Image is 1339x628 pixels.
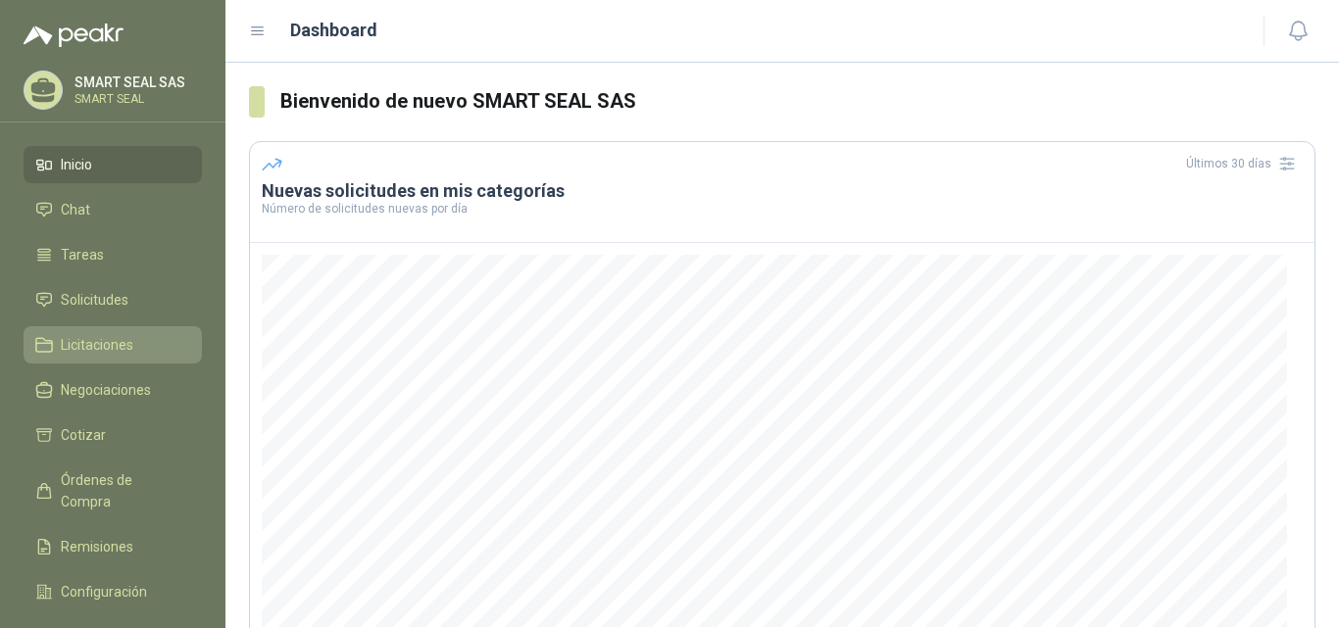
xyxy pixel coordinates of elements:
p: SMART SEAL SAS [74,75,197,89]
a: Inicio [24,146,202,183]
a: Solicitudes [24,281,202,318]
a: Negociaciones [24,371,202,409]
span: Cotizar [61,424,106,446]
span: Negociaciones [61,379,151,401]
h1: Dashboard [290,17,377,44]
img: Logo peakr [24,24,124,47]
span: Órdenes de Compra [61,469,183,512]
p: Número de solicitudes nuevas por día [262,203,1303,215]
a: Chat [24,191,202,228]
a: Licitaciones [24,326,202,363]
a: Cotizar [24,416,202,454]
a: Remisiones [24,528,202,565]
span: Tareas [61,244,104,266]
h3: Nuevas solicitudes en mis categorías [262,179,1303,203]
span: Inicio [61,154,92,175]
span: Chat [61,199,90,220]
span: Solicitudes [61,289,128,311]
a: Órdenes de Compra [24,461,202,520]
span: Configuración [61,581,147,603]
div: Últimos 30 días [1186,148,1303,179]
h3: Bienvenido de nuevo SMART SEAL SAS [280,86,1315,117]
span: Remisiones [61,536,133,557]
p: SMART SEAL [74,93,197,105]
span: Licitaciones [61,334,133,356]
a: Configuración [24,573,202,610]
a: Tareas [24,236,202,273]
